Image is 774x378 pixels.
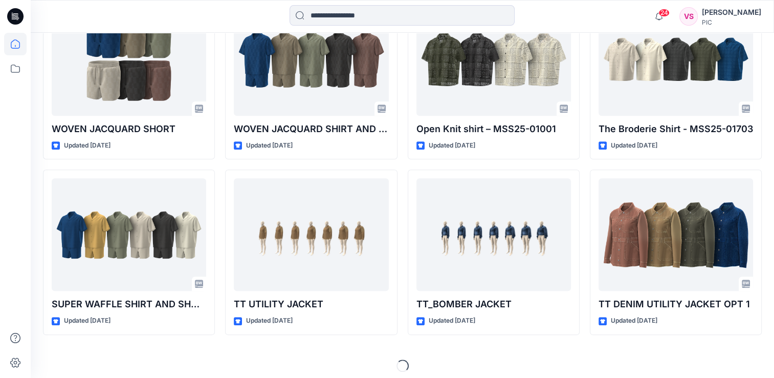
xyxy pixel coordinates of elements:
a: SUPER WAFFLE SHIRT AND SHORT SET - MSS25-01300 & MSS25-04300 [52,178,206,291]
p: Updated [DATE] [246,140,293,151]
p: TT DENIM UTILITY JACKET OPT 1 [599,297,753,311]
p: Open Knit shirt – MSS25-01001 [416,122,571,136]
a: TT DENIM UTILITY JACKET OPT 1 [599,178,753,291]
p: SUPER WAFFLE SHIRT AND SHORT SET - MSS25-01300 & MSS25-04300 [52,297,206,311]
p: Updated [DATE] [429,316,475,326]
p: Updated [DATE] [611,140,657,151]
a: Open Knit shirt – MSS25-01001 [416,3,571,116]
span: 24 [658,9,670,17]
a: TT_BOMBER JACKET [416,178,571,291]
p: TT_BOMBER JACKET [416,297,571,311]
a: TT UTILITY JACKET [234,178,388,291]
p: Updated [DATE] [64,316,110,326]
p: Updated [DATE] [64,140,110,151]
p: Updated [DATE] [611,316,657,326]
a: The Broderie Shirt - MSS25-01703 [599,3,753,116]
p: The Broderie Shirt - MSS25-01703 [599,122,753,136]
p: WOVEN JACQUARD SHORT [52,122,206,136]
p: TT UTILITY JACKET [234,297,388,311]
a: WOVEN JACQUARD SHORT [52,3,206,116]
p: Updated [DATE] [429,140,475,151]
p: Updated [DATE] [246,316,293,326]
div: VS [679,7,698,26]
a: WOVEN JACQUARD SHIRT AND SHORT - MSS26-01300 & MSS26-04300 [234,3,388,116]
div: PIC [702,18,761,26]
p: WOVEN JACQUARD SHIRT AND SHORT - MSS26-01300 & MSS26-04300 [234,122,388,136]
div: [PERSON_NAME] [702,6,761,18]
